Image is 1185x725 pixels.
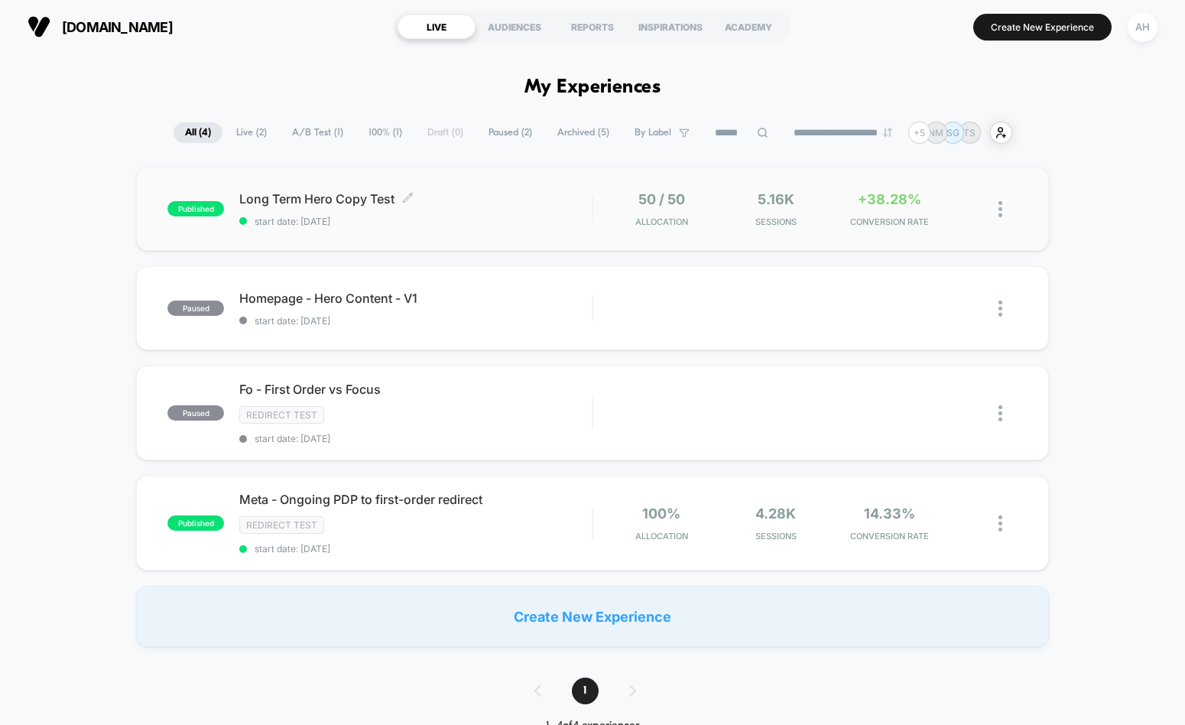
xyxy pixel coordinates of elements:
[572,678,599,704] span: 1
[638,191,685,207] span: 50 / 50
[398,15,476,39] div: LIVE
[1128,12,1157,42] div: AH
[167,201,224,216] span: published
[477,122,544,143] span: Paused ( 2 )
[239,516,324,534] span: Redirect Test
[23,15,177,39] button: [DOMAIN_NAME]
[225,122,278,143] span: Live ( 2 )
[858,191,921,207] span: +38.28%
[167,515,224,531] span: published
[281,122,355,143] span: A/B Test ( 1 )
[136,586,1049,647] div: Create New Experience
[635,531,688,541] span: Allocation
[928,127,943,138] p: NM
[963,127,976,138] p: TS
[635,216,688,227] span: Allocation
[239,216,592,227] span: start date: [DATE]
[755,506,796,522] span: 4.28k
[28,15,50,38] img: Visually logo
[239,406,324,424] span: Redirect Test
[722,531,829,541] span: Sessions
[864,506,915,522] span: 14.33%
[709,15,787,39] div: ACADEMY
[174,122,222,143] span: All ( 4 )
[357,122,414,143] span: 100% ( 1 )
[239,543,592,554] span: start date: [DATE]
[631,15,709,39] div: INSPIRATIONS
[239,291,592,306] span: Homepage - Hero Content - V1
[167,405,224,421] span: paused
[167,301,224,316] span: paused
[642,506,680,522] span: 100%
[973,14,1112,41] button: Create New Experience
[946,127,959,138] p: SG
[998,515,1002,532] img: close
[239,191,592,206] span: Long Term Hero Copy Test
[476,15,554,39] div: AUDIENCES
[722,216,829,227] span: Sessions
[239,382,592,397] span: Fo - First Order vs Focus
[239,315,592,327] span: start date: [DATE]
[998,201,1002,217] img: close
[883,128,892,137] img: end
[62,19,173,35] span: [DOMAIN_NAME]
[836,531,943,541] span: CONVERSION RATE
[998,301,1002,317] img: close
[524,76,661,99] h1: My Experiences
[546,122,621,143] span: Archived ( 5 )
[758,191,794,207] span: 5.16k
[554,15,631,39] div: REPORTS
[239,492,592,507] span: Meta - Ongoing PDP to first-order redirect
[998,405,1002,421] img: close
[908,122,930,144] div: + 5
[635,127,671,138] span: By Label
[239,433,592,444] span: start date: [DATE]
[836,216,943,227] span: CONVERSION RATE
[1123,11,1162,43] button: AH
